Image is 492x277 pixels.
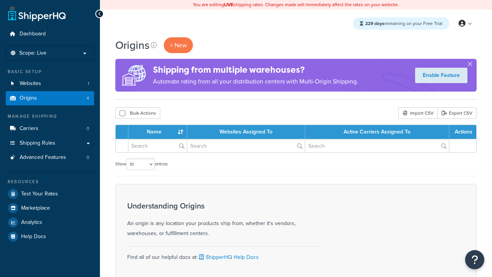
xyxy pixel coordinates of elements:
[170,41,187,50] span: + New
[20,31,46,37] span: Dashboard
[187,139,305,152] input: Search
[20,125,38,132] span: Carriers
[6,179,94,185] div: Resources
[153,76,358,87] p: Automate rating from all your distribution centers with Multi-Origin Shipping.
[21,191,58,197] span: Test Your Rates
[187,125,305,139] th: Websites Assigned To
[115,59,153,92] img: ad-origins-multi-dfa493678c5a35abed25fd24b4b8a3fa3505936ce257c16c00bdefe2f3200be3.png
[115,38,150,53] h1: Origins
[6,230,94,244] a: Help Docs
[198,253,259,261] a: ShipperHQ Help Docs
[365,20,384,27] strong: 229 days
[449,125,476,139] th: Actions
[465,250,484,269] button: Open Resource Center
[6,150,94,165] a: Advanced Features 0
[126,159,155,170] select: Showentries
[86,154,89,161] span: 0
[224,1,233,8] b: LIVE
[6,91,94,105] li: Origins
[6,122,94,136] a: Carriers 0
[6,187,94,201] a: Test Your Rates
[437,107,477,119] a: Export CSV
[127,202,319,239] div: An origin is any location your products ship from, whether it's vendors, warehouses, or fulfillme...
[21,219,42,226] span: Analytics
[6,136,94,150] a: Shipping Rules
[20,140,55,147] span: Shipping Rules
[88,80,89,87] span: 1
[6,122,94,136] li: Carriers
[6,27,94,41] a: Dashboard
[6,201,94,215] a: Marketplace
[127,202,319,210] h3: Understanding Origins
[6,150,94,165] li: Advanced Features
[20,95,37,102] span: Origins
[6,215,94,229] a: Analytics
[153,63,358,76] h4: Shipping from multiple warehouses?
[415,68,467,83] a: Enable Feature
[8,6,66,21] a: ShipperHQ Home
[128,139,187,152] input: Search
[6,77,94,91] a: Websites 1
[21,205,50,212] span: Marketplace
[353,17,449,30] div: remaining on your Free Trial
[20,80,41,87] span: Websites
[6,68,94,75] div: Basic Setup
[86,95,89,102] span: 4
[6,77,94,91] li: Websites
[305,139,449,152] input: Search
[164,37,193,53] a: + New
[398,107,437,119] div: Import CSV
[21,234,46,240] span: Help Docs
[20,154,66,161] span: Advanced Features
[6,113,94,120] div: Manage Shipping
[115,159,168,170] label: Show entries
[86,125,89,132] span: 0
[305,125,449,139] th: Active Carriers Assigned To
[128,125,187,139] th: Name
[115,107,160,119] button: Bulk Actions
[6,91,94,105] a: Origins 4
[127,246,319,262] div: Find all of our helpful docs at:
[19,50,47,57] span: Scope: Live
